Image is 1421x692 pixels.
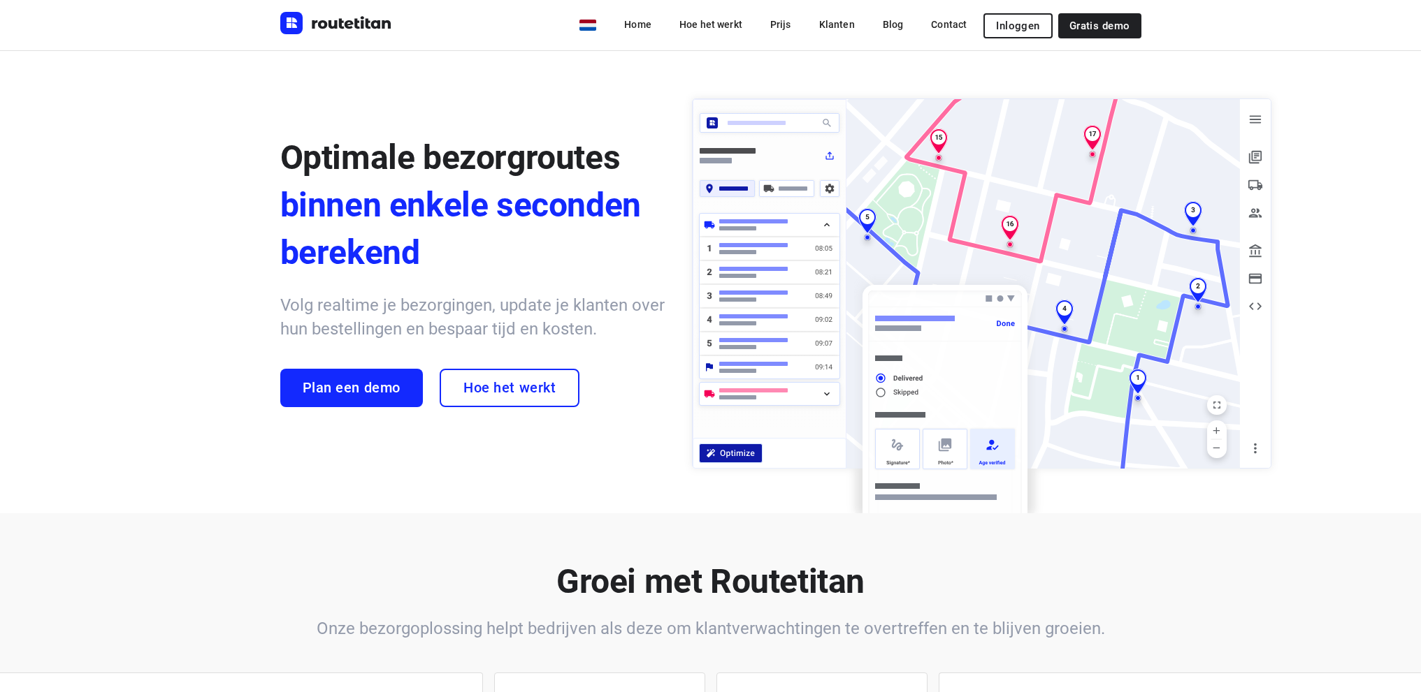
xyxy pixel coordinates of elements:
[556,561,865,601] b: Groei met Routetitan
[440,369,579,407] a: Hoe het werkt
[684,90,1280,514] img: illustration
[1058,13,1141,38] a: Gratis demo
[280,12,392,38] a: Routetitan
[280,617,1141,640] h6: Onze bezorgoplossing helpt bedrijven als deze om klantverwachtingen te overtreffen en te blijven ...
[280,369,423,407] a: Plan een demo
[280,293,665,341] h6: Volg realtime je bezorgingen, update je klanten over hun bestellingen en bespaar tijd en kosten.
[280,12,392,34] img: Routetitan logo
[613,12,663,37] a: Home
[280,182,665,277] span: binnen enkele seconden berekend
[996,20,1039,31] span: Inloggen
[1069,20,1130,31] span: Gratis demo
[463,380,556,396] span: Hoe het werkt
[808,12,866,37] a: Klanten
[872,12,915,37] a: Blog
[983,13,1052,38] button: Inloggen
[303,380,401,396] span: Plan een demo
[280,138,621,177] span: Optimale bezorgroutes
[668,12,753,37] a: Hoe het werkt
[759,12,802,37] a: Prijs
[920,12,978,37] a: Contact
